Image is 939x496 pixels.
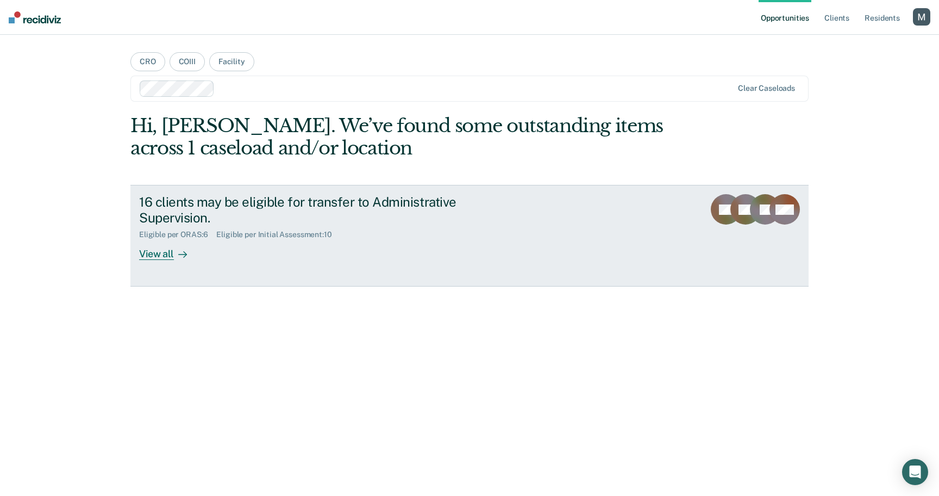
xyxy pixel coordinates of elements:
img: Recidiviz [9,11,61,23]
button: CRO [130,52,165,71]
button: Facility [209,52,254,71]
div: Clear caseloads [738,84,795,93]
div: 16 clients may be eligible for transfer to Administrative Supervision. [139,194,521,226]
div: View all [139,239,200,261]
button: COIII [170,52,205,71]
a: 16 clients may be eligible for transfer to Administrative Supervision.Eligible per ORAS:6Eligible... [130,185,809,287]
div: Eligible per Initial Assessment : 10 [216,230,340,239]
div: Eligible per ORAS : 6 [139,230,216,239]
div: Hi, [PERSON_NAME]. We’ve found some outstanding items across 1 caseload and/or location [130,115,673,159]
div: Open Intercom Messenger [902,459,928,485]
